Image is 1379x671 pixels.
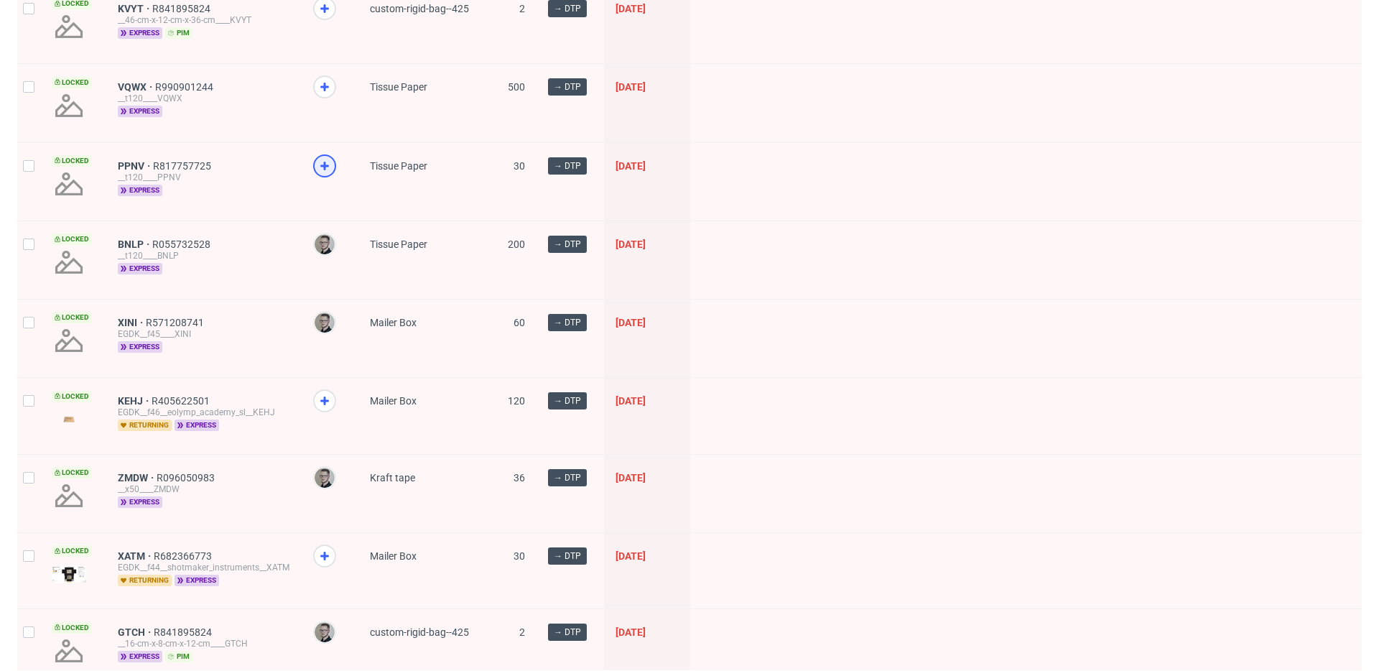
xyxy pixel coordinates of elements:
span: express [118,27,162,39]
span: express [118,106,162,117]
span: Locked [52,467,92,478]
span: XINI [118,317,146,328]
span: express [175,575,219,586]
a: ZMDW [118,472,157,483]
span: pim [165,27,192,39]
img: no_design.png [52,323,86,358]
span: [DATE] [616,626,646,638]
span: [DATE] [616,472,646,483]
span: 60 [514,317,525,328]
span: Mailer Box [370,550,417,562]
span: [DATE] [616,81,646,93]
span: 200 [508,239,525,250]
a: PPNV [118,160,153,172]
span: VQWX [118,81,155,93]
span: → DTP [554,550,581,563]
div: __x50____ZMDW [118,483,290,495]
span: Tissue Paper [370,239,427,250]
a: XATM [118,550,154,562]
img: Krystian Gaza [315,313,335,333]
span: 30 [514,160,525,172]
span: Tissue Paper [370,160,427,172]
span: Kraft tape [370,472,415,483]
a: BNLP [118,239,152,250]
span: Locked [52,77,92,88]
span: 120 [508,395,525,407]
span: 2 [519,626,525,638]
a: R682366773 [154,550,215,562]
span: → DTP [554,238,581,251]
a: R405622501 [152,395,213,407]
a: R571208741 [146,317,207,328]
span: R990901244 [155,81,216,93]
span: 30 [514,550,525,562]
span: → DTP [554,471,581,484]
span: 2 [519,3,525,14]
span: Locked [52,545,92,557]
span: custom-rigid-bag--425 [370,3,469,14]
span: → DTP [554,2,581,15]
a: R055732528 [152,239,213,250]
a: R817757725 [153,160,214,172]
span: [DATE] [616,550,646,562]
img: Krystian Gaza [315,622,335,642]
div: __46-cm-x-12-cm-x-36-cm____KVYT [118,14,290,26]
div: __t120____VQWX [118,93,290,104]
div: __t120____BNLP [118,250,290,262]
span: [DATE] [616,317,646,328]
span: → DTP [554,80,581,93]
a: R096050983 [157,472,218,483]
span: Locked [52,312,92,323]
img: no_design.png [52,245,86,279]
span: → DTP [554,394,581,407]
span: express [118,651,162,662]
img: no_design.png [52,167,86,201]
span: Locked [52,155,92,167]
span: Mailer Box [370,317,417,328]
span: express [175,420,219,431]
div: EGDK__f44__shotmaker_instruments__XATM [118,562,290,573]
a: R841895824 [154,626,215,638]
span: Locked [52,233,92,245]
span: [DATE] [616,3,646,14]
span: 36 [514,472,525,483]
div: __t120____PPNV [118,172,290,183]
a: GTCH [118,626,154,638]
div: __16-cm-x-8-cm-x-12-cm____GTCH [118,638,290,649]
img: no_design.png [52,9,86,44]
span: → DTP [554,626,581,639]
div: EGDK__f46__eolymp_academy_sl__KEHJ [118,407,290,418]
span: Mailer Box [370,395,417,407]
span: custom-rigid-bag--425 [370,626,469,638]
span: Locked [52,622,92,634]
a: R841895824 [152,3,213,14]
img: Krystian Gaza [315,234,335,254]
span: KEHJ [118,395,152,407]
span: [DATE] [616,239,646,250]
a: KVYT [118,3,152,14]
span: → DTP [554,159,581,172]
span: express [118,263,162,274]
img: Krystian Gaza [315,468,335,488]
span: Locked [52,391,92,402]
span: pim [165,651,192,662]
span: [DATE] [616,160,646,172]
span: → DTP [554,316,581,329]
span: returning [118,575,172,586]
img: no_design.png [52,88,86,123]
span: returning [118,420,172,431]
img: version_two_editor_design [52,409,86,429]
